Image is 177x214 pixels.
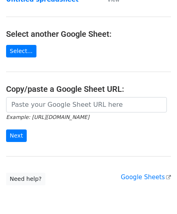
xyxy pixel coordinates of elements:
input: Paste your Google Sheet URL here [6,97,167,112]
a: Need help? [6,173,45,185]
a: Google Sheets [121,174,171,181]
h4: Select another Google Sheet: [6,29,171,39]
h4: Copy/paste a Google Sheet URL: [6,84,171,94]
a: Select... [6,45,36,57]
small: Example: [URL][DOMAIN_NAME] [6,114,89,120]
iframe: Chat Widget [136,175,177,214]
input: Next [6,129,27,142]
